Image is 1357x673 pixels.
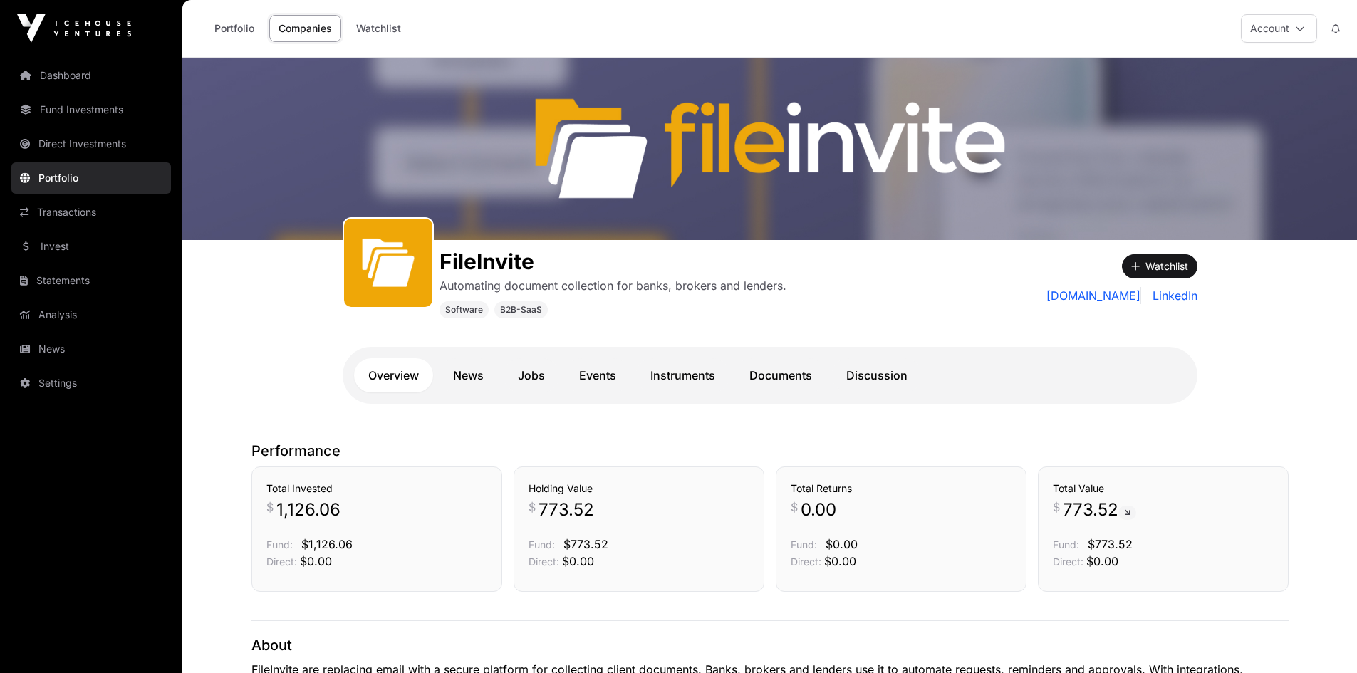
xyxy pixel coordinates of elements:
a: News [439,358,498,392]
a: Discussion [832,358,922,392]
a: Portfolio [11,162,171,194]
span: Direct: [529,555,559,568]
span: $1,126.06 [301,537,353,551]
a: Fund Investments [11,94,171,125]
a: Watchlist [347,15,410,42]
a: Statements [11,265,171,296]
button: Watchlist [1122,254,1197,278]
span: 1,126.06 [276,499,340,521]
span: $0.00 [824,554,856,568]
a: Jobs [504,358,559,392]
span: $0.00 [1086,554,1118,568]
a: Companies [269,15,341,42]
h3: Holding Value [529,481,749,496]
p: About [251,635,1289,655]
span: $773.52 [1088,537,1133,551]
span: Fund: [266,538,293,551]
a: Events [565,358,630,392]
span: $ [529,499,536,516]
span: $ [791,499,798,516]
a: Instruments [636,358,729,392]
span: Fund: [1053,538,1079,551]
span: Direct: [1053,555,1083,568]
a: Transactions [11,197,171,228]
button: Account [1241,14,1317,43]
p: Performance [251,441,1289,461]
a: Portfolio [205,15,264,42]
span: $0.00 [826,537,858,551]
span: Direct: [791,555,821,568]
h3: Total Value [1053,481,1274,496]
span: Software [445,304,483,315]
a: [DOMAIN_NAME] [1046,287,1141,304]
span: 0.00 [801,499,836,521]
a: Settings [11,367,171,399]
a: Invest [11,231,171,262]
img: Icehouse Ventures Logo [17,14,131,43]
h3: Total Returns [791,481,1012,496]
span: Fund: [791,538,817,551]
a: News [11,333,171,365]
a: Overview [354,358,433,392]
span: B2B-SaaS [500,304,542,315]
a: Documents [735,358,826,392]
a: Direct Investments [11,128,171,160]
span: $0.00 [300,554,332,568]
span: 773.52 [1063,499,1136,521]
span: $0.00 [562,554,594,568]
span: $ [266,499,274,516]
span: $ [1053,499,1060,516]
span: $773.52 [563,537,608,551]
span: Fund: [529,538,555,551]
span: Direct: [266,555,297,568]
span: 773.52 [539,499,594,521]
h3: Total Invested [266,481,487,496]
iframe: Chat Widget [1286,605,1357,673]
p: Automating document collection for banks, brokers and lenders. [440,277,786,294]
a: Dashboard [11,60,171,91]
img: FileInvite [182,58,1357,240]
nav: Tabs [354,358,1186,392]
h1: FileInvite [440,249,786,274]
img: fileinvite-favicon.png [350,224,427,301]
a: Analysis [11,299,171,330]
a: LinkedIn [1147,287,1197,304]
